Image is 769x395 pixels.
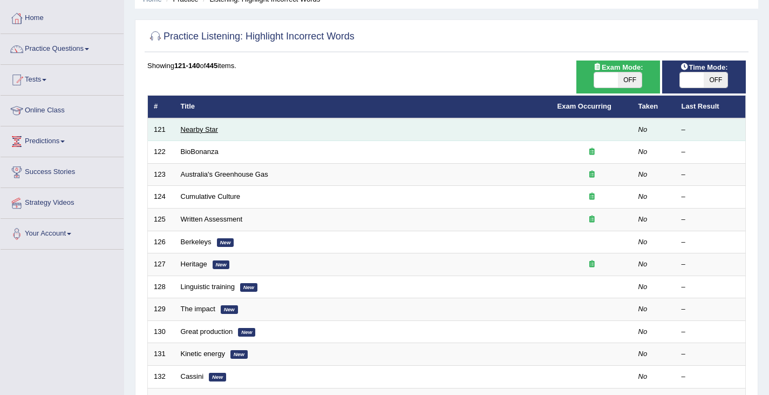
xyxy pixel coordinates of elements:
em: No [638,372,648,380]
a: Home [1,3,124,30]
em: New [221,305,238,314]
em: New [209,373,226,381]
td: 129 [148,298,175,321]
td: 128 [148,276,175,298]
a: Nearby Star [181,125,218,133]
th: Title [175,96,552,118]
td: 124 [148,186,175,209]
a: Cumulative Culture [181,192,241,200]
a: Strategy Videos [1,188,124,215]
em: New [238,328,255,337]
em: New [217,238,234,247]
a: Heritage [181,260,207,268]
div: – [682,327,740,337]
a: Exam Occurring [557,102,611,110]
em: No [638,148,648,156]
div: – [682,237,740,247]
td: 131 [148,343,175,366]
div: – [682,349,740,359]
span: Exam Mode: [589,62,647,73]
em: No [638,350,648,358]
div: – [682,259,740,270]
td: 122 [148,141,175,164]
em: New [213,260,230,269]
div: – [682,304,740,314]
span: OFF [704,72,727,88]
td: 132 [148,365,175,388]
div: – [682,282,740,292]
div: Exam occurring question [557,147,627,157]
a: Predictions [1,126,124,153]
a: Cassini [181,372,204,380]
em: No [638,192,648,200]
a: Success Stories [1,157,124,184]
a: BioBonanza [181,148,219,156]
em: No [638,260,648,268]
td: 126 [148,231,175,253]
td: 130 [148,320,175,343]
td: 127 [148,253,175,276]
a: Berkeleys [181,238,212,246]
a: Practice Questions [1,34,124,61]
em: New [240,283,257,292]
em: No [638,125,648,133]
div: – [682,170,740,180]
td: 121 [148,118,175,141]
th: Taken [632,96,676,118]
b: 121-140 [174,62,200,70]
a: The impact [181,305,215,313]
h2: Practice Listening: Highlight Incorrect Words [147,29,355,45]
div: Show exams occurring in exams [576,61,660,93]
td: 123 [148,163,175,186]
a: Australia's Greenhouse Gas [181,170,268,178]
a: Great production [181,327,233,336]
div: Exam occurring question [557,170,627,180]
a: Your Account [1,219,124,246]
th: # [148,96,175,118]
a: Tests [1,65,124,92]
em: No [638,170,648,178]
td: 125 [148,209,175,231]
a: Online Class [1,96,124,123]
div: Exam occurring question [557,259,627,270]
em: No [638,238,648,246]
em: No [638,215,648,223]
div: – [682,215,740,225]
a: Written Assessment [181,215,243,223]
b: 445 [206,62,217,70]
div: – [682,372,740,382]
em: No [638,305,648,313]
div: – [682,125,740,135]
em: No [638,327,648,336]
div: – [682,147,740,157]
th: Last Result [676,96,746,118]
span: Time Mode: [676,62,732,73]
em: No [638,283,648,291]
div: Exam occurring question [557,192,627,202]
div: Exam occurring question [557,215,627,225]
a: Linguistic training [181,283,235,291]
div: Showing of items. [147,61,746,71]
em: New [230,350,248,359]
div: – [682,192,740,202]
span: OFF [618,72,642,88]
a: Kinetic energy [181,350,225,358]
